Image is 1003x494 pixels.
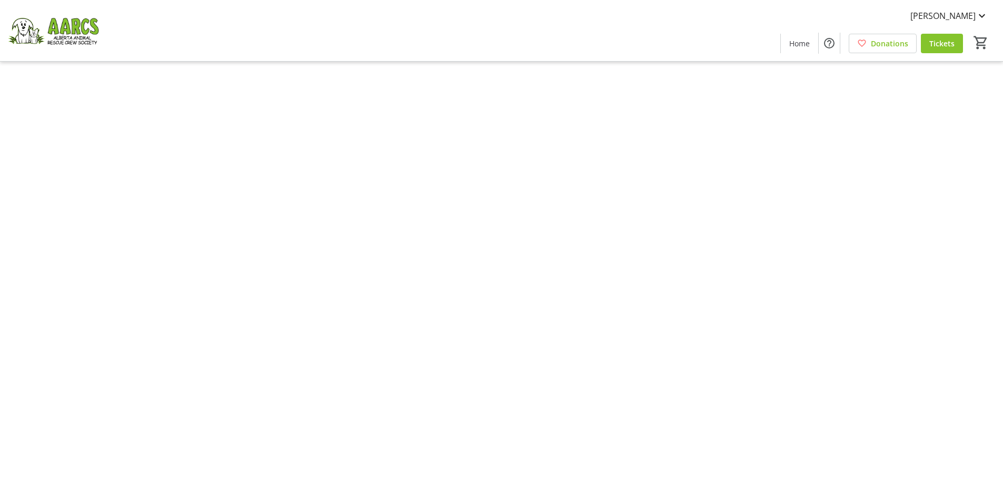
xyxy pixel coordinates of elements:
span: Tickets [929,38,955,49]
span: Home [789,38,810,49]
img: Alberta Animal Rescue Crew Society's Logo [6,4,100,57]
button: [PERSON_NAME] [902,7,997,24]
a: Tickets [921,34,963,53]
button: Cart [971,33,990,52]
span: Donations [871,38,908,49]
button: Help [819,33,840,54]
a: Donations [849,34,917,53]
a: Home [781,34,818,53]
span: [PERSON_NAME] [910,9,976,22]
